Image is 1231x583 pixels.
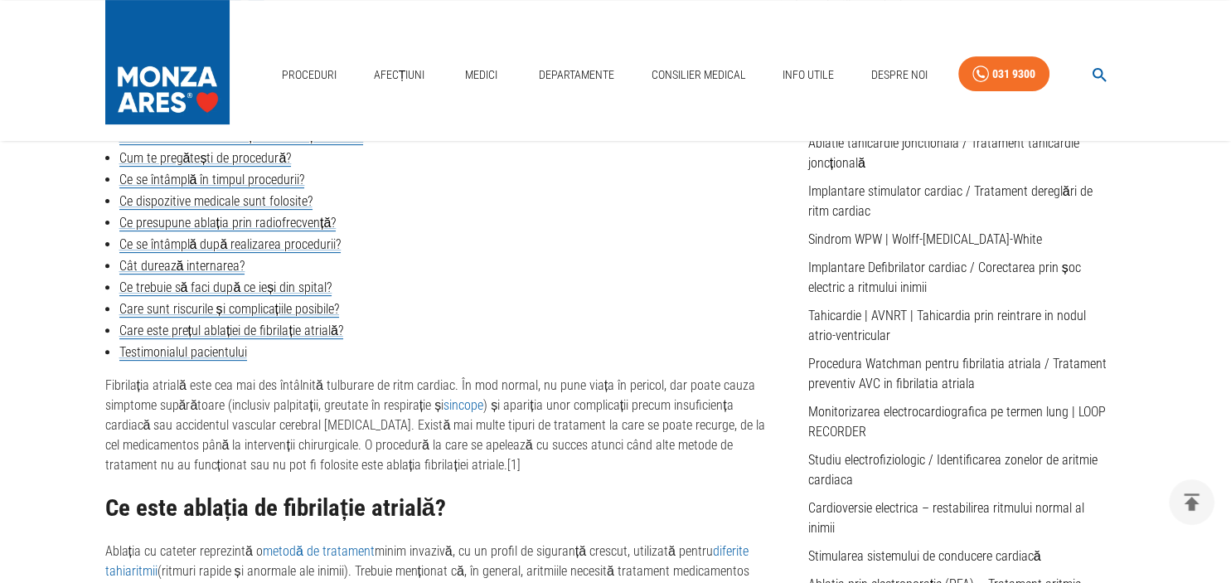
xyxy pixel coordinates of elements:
a: Cum te pregătești de procedură? [119,150,292,167]
a: Cardioversie electrica – restabilirea ritmului normal al inimii [808,500,1084,536]
a: Procedura Watchman pentru fibrilatia atriala / Tratament preventiv AVC in fibrilatia atriala [808,356,1107,391]
a: Tahicardie | AVNRT | Tahicardia prin reintrare in nodul atrio-ventricular [808,308,1086,343]
a: Monitorizarea electrocardiografica pe termen lung | LOOP RECORDER [808,404,1106,440]
a: Ce se întâmplă după realizarea procedurii? [119,236,342,253]
a: Ce dispozitive medicale sunt folosite? [119,193,313,210]
a: Implantare Defibrilator cardiac / Corectarea prin șoc electric a ritmului inimii [808,260,1081,295]
a: 031 9300 [958,56,1049,92]
a: Testimonialul pacientului [119,344,247,361]
a: Despre Noi [865,58,934,92]
a: Ce presupune ablația prin radiofrecvență? [119,215,337,231]
a: Ce trebuie să faci după ce ieși din spital? [119,279,332,296]
a: Afecțiuni [367,58,432,92]
h2: Ce este ablația de fibrilație atrială? [105,495,782,522]
a: Ce se întâmplă în timpul procedurii? [119,172,305,188]
a: Consilier Medical [644,58,752,92]
a: Cât durează internarea? [119,258,245,274]
a: Care sunt riscurile și complicațiile posibile? [119,301,339,318]
button: delete [1169,479,1214,525]
a: Stimularea sistemului de conducere cardiacă [808,548,1041,564]
div: 031 9300 [992,64,1035,85]
a: Studiu electrofiziologic / Identificarea zonelor de aritmie cardiaca [808,452,1098,488]
a: Sindrom WPW | Wolff-[MEDICAL_DATA]-White [808,231,1042,247]
a: Care este prețul ablației de fibrilație atrială? [119,323,343,339]
a: Proceduri [275,58,343,92]
p: Fibrilația atrială este cea mai des întâlnită tulburare de ritm cardiac. În mod normal, nu pune v... [105,376,782,475]
a: diferite tahiaritmii [105,543,749,579]
a: Implantare stimulator cardiac / Tratament dereglări de ritm cardiac [808,183,1093,219]
a: metodă de tratament [263,543,375,559]
a: Departamente [532,58,621,92]
a: Info Utile [776,58,841,92]
a: Medici [455,58,508,92]
a: sincope [443,397,483,413]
